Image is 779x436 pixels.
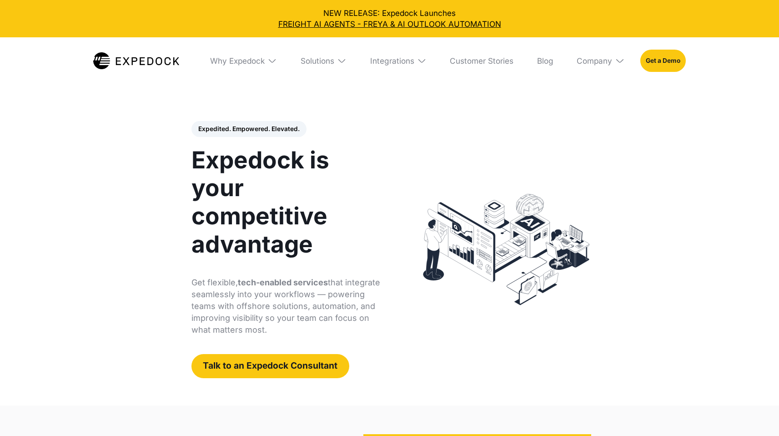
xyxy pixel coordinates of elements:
div: NEW RELEASE: Expedock Launches [8,8,771,30]
a: Talk to an Expedock Consultant [191,354,349,379]
a: Customer Stories [442,37,521,84]
div: Integrations [370,56,414,66]
a: Get a Demo [640,50,686,72]
p: Get flexible, that integrate seamlessly into your workflows — powering teams with offshore soluti... [191,277,382,336]
div: Why Expedock [210,56,265,66]
strong: tech-enabled services [238,278,328,287]
a: FREIGHT AI AGENTS - FREYA & AI OUTLOOK AUTOMATION [8,19,771,30]
div: Company [569,37,633,84]
a: Blog [529,37,561,84]
iframe: Chat Widget [734,392,779,436]
div: Solutions [301,56,334,66]
div: Integrations [362,37,434,84]
div: Why Expedock [202,37,285,84]
div: Company [577,56,612,66]
h1: Expedock is your competitive advantage [191,146,382,259]
div: Solutions [293,37,355,84]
